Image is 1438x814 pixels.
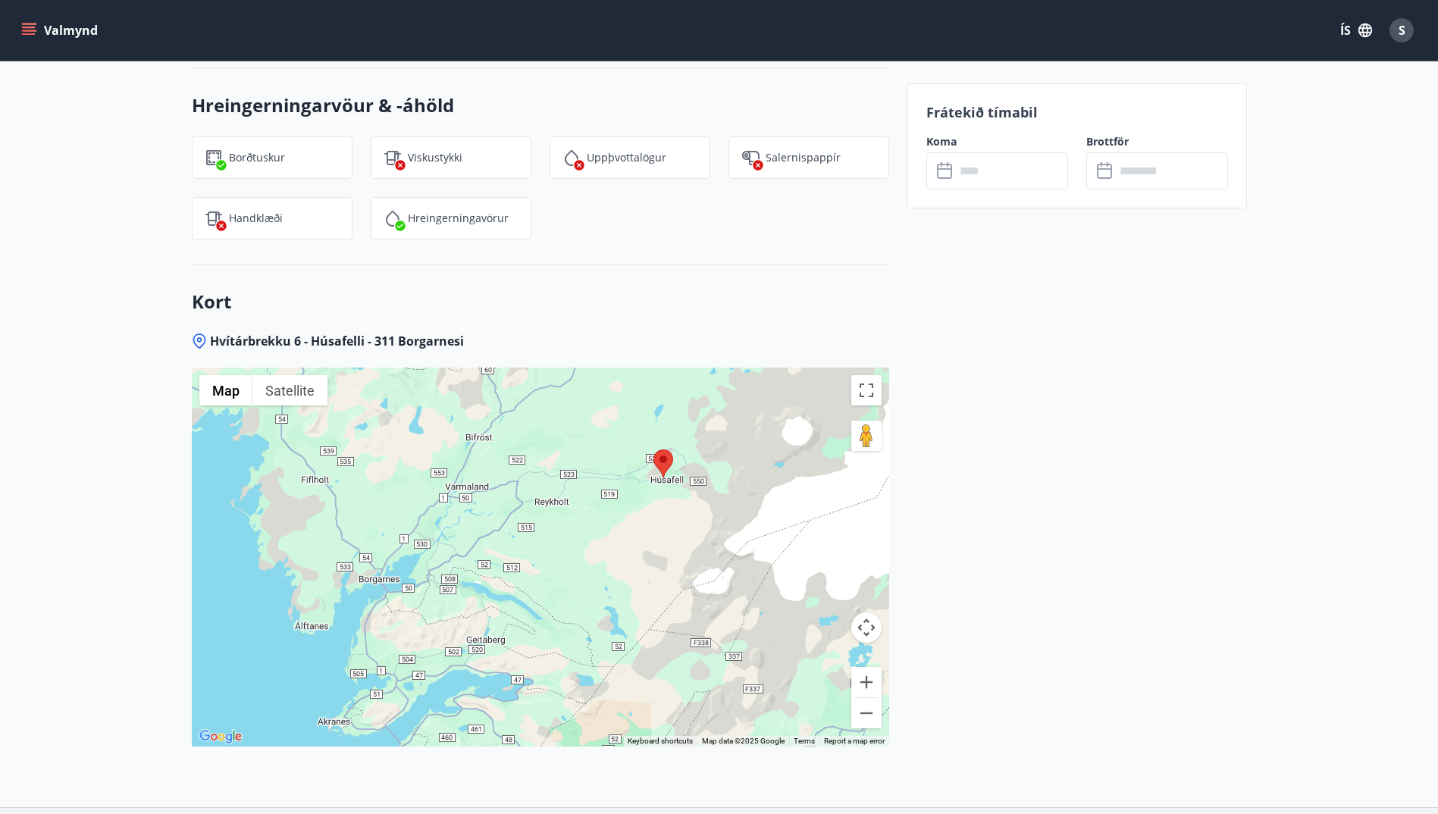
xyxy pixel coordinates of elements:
p: Handklæði [229,211,283,226]
button: Drag Pegman onto the map to open Street View [851,421,882,451]
button: Show street map [199,375,252,405]
img: y5Bi4hK1jQC9cBVbXcWRSDyXCR2Ut8Z2VPlYjj17.svg [562,149,581,167]
button: S [1383,12,1420,49]
p: Frátekið tímabil [926,102,1228,122]
p: Borðtuskur [229,150,285,165]
a: Open this area in Google Maps (opens a new window) [196,727,246,747]
p: Hreingerningavörur [408,211,509,226]
span: S [1399,22,1405,39]
button: menu [18,17,104,44]
span: Map data ©2025 Google [702,737,785,745]
button: Zoom out [851,698,882,728]
img: Google [196,727,246,747]
p: Salernispappír [766,150,841,165]
img: uiBtL0ikWr40dZiggAgPY6zIBwQcLm3lMVfqTObx.svg [205,209,223,227]
button: Zoom in [851,667,882,697]
label: Koma [926,134,1068,149]
button: Map camera controls [851,612,882,643]
button: ÍS [1332,17,1380,44]
h3: Hreingerningarvöur & -áhöld [192,92,889,118]
a: Terms [794,737,815,745]
button: Show satellite imagery [252,375,327,405]
img: IEMZxl2UAX2uiPqnGqR2ECYTbkBjM7IGMvKNT7zJ.svg [384,209,402,227]
button: Keyboard shortcuts [628,736,693,747]
p: Viskustykki [408,150,462,165]
span: Hvítárbrekku 6 - Húsafelli - 311 Borgarnesi [210,333,464,349]
img: FQTGzxj9jDlMaBqrp2yyjtzD4OHIbgqFuIf1EfZm.svg [205,149,223,167]
h3: Kort [192,289,889,315]
img: tIVzTFYizac3SNjIS52qBBKOADnNn3qEFySneclv.svg [384,149,402,167]
a: Report a map error [824,737,885,745]
img: JsUkc86bAWErts0UzsjU3lk4pw2986cAIPoh8Yw7.svg [741,149,760,167]
button: Toggle fullscreen view [851,375,882,405]
label: Brottför [1086,134,1228,149]
p: Uppþvottalögur [587,150,666,165]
